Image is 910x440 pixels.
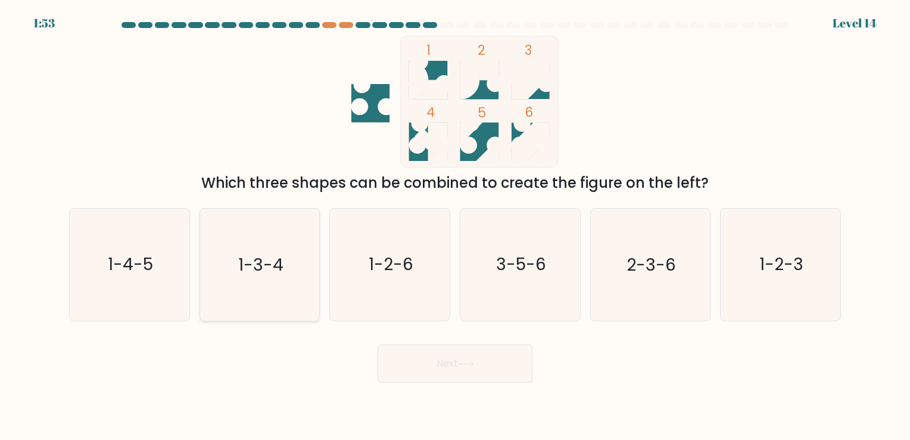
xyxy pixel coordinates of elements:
button: Next [378,345,532,383]
tspan: 2 [478,41,485,60]
div: Level 14 [833,14,877,32]
text: 1-3-4 [238,253,283,277]
text: 2-3-6 [627,253,676,277]
text: 1-4-5 [108,253,153,277]
tspan: 5 [478,103,486,122]
tspan: 3 [525,41,533,60]
tspan: 6 [525,103,534,122]
text: 1-2-3 [759,253,803,277]
tspan: 4 [426,103,435,122]
div: Which three shapes can be combined to create the figure on the left? [76,172,834,194]
text: 3-5-6 [496,253,546,277]
tspan: 1 [426,41,431,60]
text: 1-2-6 [369,253,413,277]
div: 1:53 [33,14,55,32]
